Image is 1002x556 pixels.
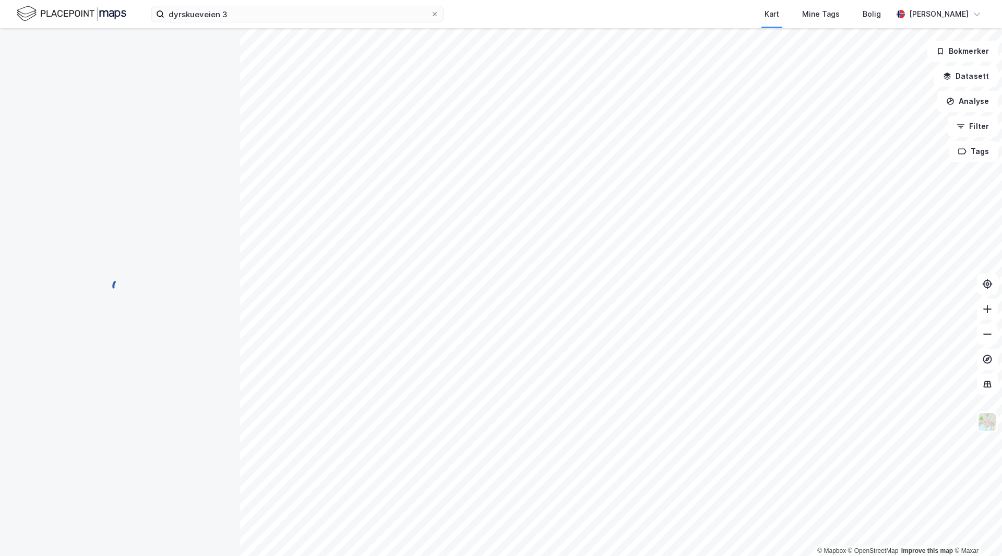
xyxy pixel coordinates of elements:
[863,8,881,20] div: Bolig
[948,116,998,137] button: Filter
[927,41,998,62] button: Bokmerker
[949,141,998,162] button: Tags
[164,6,431,22] input: Søk på adresse, matrikkel, gårdeiere, leietakere eller personer
[950,506,1002,556] iframe: Chat Widget
[848,547,899,554] a: OpenStreetMap
[977,412,997,432] img: Z
[817,547,846,554] a: Mapbox
[934,66,998,87] button: Datasett
[937,91,998,112] button: Analyse
[950,506,1002,556] div: Kontrollprogram for chat
[909,8,969,20] div: [PERSON_NAME]
[901,547,953,554] a: Improve this map
[112,278,128,294] img: spinner.a6d8c91a73a9ac5275cf975e30b51cfb.svg
[17,5,126,23] img: logo.f888ab2527a4732fd821a326f86c7f29.svg
[765,8,779,20] div: Kart
[802,8,840,20] div: Mine Tags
